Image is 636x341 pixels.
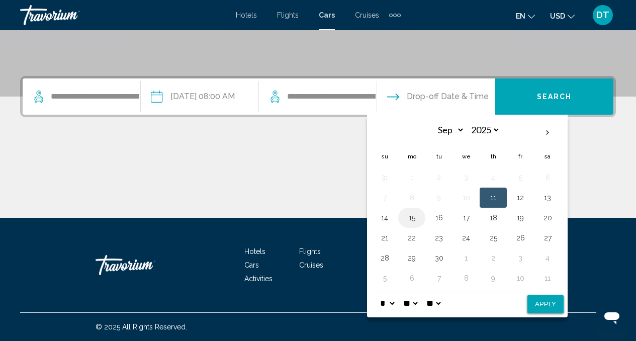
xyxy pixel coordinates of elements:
button: Day 26 [512,231,528,245]
button: Day 31 [377,170,393,185]
button: Day 25 [485,231,501,245]
button: Day 20 [539,211,556,225]
button: Day 7 [431,271,447,285]
button: Day 2 [431,170,447,185]
button: Day 14 [377,211,393,225]
a: Cruises [355,11,379,19]
a: Activities [244,275,272,283]
button: Day 13 [539,191,556,205]
button: Change currency [550,9,575,23]
select: Select minute [401,293,419,313]
button: Extra navigation items [389,7,401,23]
button: Day 8 [458,271,474,285]
button: Day 11 [539,271,556,285]
button: Day 10 [458,191,474,205]
span: en [516,12,525,20]
button: Day 4 [539,251,556,265]
span: © 2025 All Rights Reserved. [96,323,187,331]
button: Day 6 [404,271,420,285]
button: Day 5 [512,170,528,185]
button: User Menu [590,5,616,26]
a: Flights [299,247,321,255]
button: Day 8 [404,191,420,205]
button: Day 9 [431,191,447,205]
a: Travorium [20,5,226,25]
button: Day 4 [485,170,501,185]
button: Day 24 [458,231,474,245]
a: Hotels [244,247,265,255]
button: Day 12 [512,191,528,205]
button: Day 2 [485,251,501,265]
button: Pickup date: Sep 11, 2025 08:00 AM [151,78,235,115]
a: Travorium [96,250,196,280]
a: Cars [319,11,335,19]
button: Day 22 [404,231,420,245]
button: Next month [534,121,561,144]
button: Search [495,78,613,115]
button: Day 19 [512,211,528,225]
div: Search widget [23,78,613,115]
button: Drop-off date [387,78,489,115]
button: Day 7 [377,191,393,205]
select: Select hour [378,293,396,313]
button: Change language [516,9,535,23]
button: Day 27 [539,231,556,245]
iframe: Button to launch messaging window [596,301,628,333]
button: Day 9 [485,271,501,285]
select: Select AM/PM [424,293,442,313]
a: Cars [244,261,259,269]
button: Day 10 [512,271,528,285]
button: Day 11 [485,191,501,205]
button: Day 29 [404,251,420,265]
span: Search [537,93,572,101]
button: Day 3 [458,170,474,185]
button: Day 6 [539,170,556,185]
button: Day 17 [458,211,474,225]
button: Day 21 [377,231,393,245]
select: Select month [432,121,465,139]
button: Day 1 [404,170,420,185]
button: Day 3 [512,251,528,265]
select: Select year [468,121,500,139]
span: DT [596,10,609,20]
span: USD [550,12,565,20]
button: Day 5 [377,271,393,285]
a: Cruises [299,261,323,269]
button: Day 16 [431,211,447,225]
button: Day 28 [377,251,393,265]
button: Day 15 [404,211,420,225]
button: Day 1 [458,251,474,265]
button: Day 30 [431,251,447,265]
button: Apply [527,295,564,313]
a: Flights [277,11,299,19]
a: Hotels [236,11,257,19]
button: Day 18 [485,211,501,225]
button: Day 23 [431,231,447,245]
